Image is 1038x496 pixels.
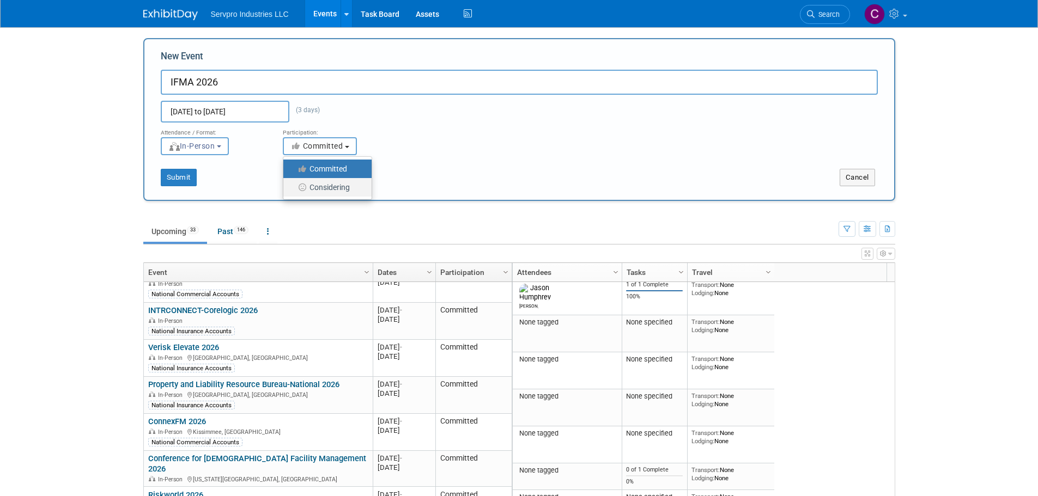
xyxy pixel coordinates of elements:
[378,417,430,426] div: [DATE]
[378,263,428,281] a: Dates
[764,268,773,277] span: Column Settings
[800,5,850,24] a: Search
[691,466,770,482] div: None None
[517,355,617,364] div: None tagged
[158,354,186,362] span: In-Person
[517,429,617,438] div: None tagged
[626,281,683,289] div: 1 of 1 Complete
[378,379,430,389] div: [DATE]
[289,162,361,176] label: Committed
[435,340,512,377] td: Committed
[677,268,685,277] span: Column Settings
[691,318,720,326] span: Transport:
[161,50,203,67] label: New Event
[148,417,206,426] a: ConnexFM 2026
[378,305,430,315] div: [DATE]
[143,221,207,242] a: Upcoming33
[626,478,683,486] div: 0%
[425,268,434,277] span: Column Settings
[864,4,885,25] img: Chris Chassagneux
[691,281,720,289] span: Transport:
[517,392,617,401] div: None tagged
[500,263,512,279] a: Column Settings
[148,364,235,372] div: National Insurance Accounts
[626,293,683,301] div: 100%
[692,263,767,281] a: Travel
[234,226,248,234] span: 146
[691,474,714,482] span: Lodging:
[149,280,155,286] img: In-Person Event
[148,390,368,399] div: [GEOGRAPHIC_DATA], [GEOGRAPHIC_DATA]
[691,326,714,334] span: Lodging:
[762,263,774,279] a: Column Settings
[378,278,430,287] div: [DATE]
[378,454,430,463] div: [DATE]
[815,10,840,19] span: Search
[626,355,683,364] div: None specified
[501,268,510,277] span: Column Settings
[149,428,155,434] img: In-Person Event
[626,318,683,327] div: None specified
[209,221,257,242] a: Past146
[148,427,368,436] div: Kissimmee, [GEOGRAPHIC_DATA]
[435,266,512,303] td: Committed
[519,284,551,301] img: Jason Humphrey
[691,392,720,400] span: Transport:
[283,137,357,155] button: Committed
[290,142,343,150] span: Committed
[148,327,235,335] div: National Insurance Accounts
[611,268,620,277] span: Column Settings
[691,363,714,371] span: Lodging:
[519,302,538,309] div: Jason Humphrey
[691,466,720,474] span: Transport:
[158,391,186,399] span: In-Person
[626,392,683,401] div: None specified
[691,392,770,408] div: None None
[148,454,366,474] a: Conference for [DEMOGRAPHIC_DATA] Facility Management 2026
[168,142,215,150] span: In-Person
[423,263,435,279] a: Column Settings
[158,280,186,287] span: In-Person
[400,343,402,351] span: -
[161,101,289,123] input: Start Date - End Date
[148,353,368,362] div: [GEOGRAPHIC_DATA], [GEOGRAPHIC_DATA]
[361,263,373,279] a: Column Settings
[149,476,155,481] img: In-Person Event
[149,391,155,397] img: In-Person Event
[148,474,368,483] div: [US_STATE][GEOGRAPHIC_DATA], [GEOGRAPHIC_DATA]
[435,414,512,451] td: Committed
[400,380,402,388] span: -
[435,303,512,340] td: Committed
[161,137,229,155] button: In-Person
[158,428,186,436] span: In-Person
[362,268,371,277] span: Column Settings
[626,466,683,474] div: 0 of 1 Complete
[691,355,770,371] div: None None
[161,70,878,95] input: Name of Trade Show / Conference
[610,263,622,279] a: Column Settings
[161,169,197,186] button: Submit
[378,426,430,435] div: [DATE]
[211,10,289,19] span: Servpro Industries LLC
[400,417,402,425] span: -
[691,355,720,363] span: Transport:
[691,437,714,445] span: Lodging:
[691,281,770,297] div: None None
[378,463,430,472] div: [DATE]
[148,263,366,281] a: Event
[626,429,683,438] div: None specified
[161,123,266,137] div: Attendance / Format:
[283,123,389,137] div: Participation:
[517,466,617,475] div: None tagged
[627,263,680,281] a: Tasks
[517,263,615,281] a: Attendees
[148,290,242,298] div: National Commercial Accounts
[289,180,361,194] label: Considering
[691,289,714,297] span: Lodging:
[691,429,770,445] div: None None
[435,377,512,414] td: Committed
[143,9,198,20] img: ExhibitDay
[378,342,430,352] div: [DATE]
[400,454,402,462] span: -
[378,389,430,398] div: [DATE]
